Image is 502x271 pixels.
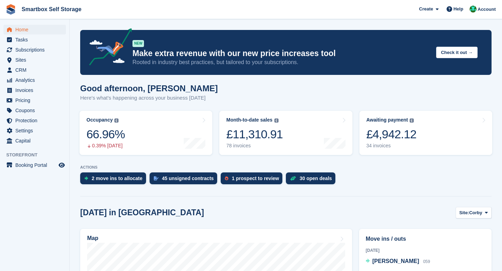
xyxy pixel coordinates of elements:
span: Help [454,6,463,13]
span: 059 [423,259,430,264]
span: Corby [469,209,482,216]
div: 30 open deals [299,176,332,181]
a: Smartbox Self Storage [19,3,84,15]
span: [PERSON_NAME] [372,258,419,264]
img: icon-info-grey-7440780725fd019a000dd9b08b2336e03edf1995a4989e88bcd33f0948082b44.svg [410,118,414,123]
a: menu [3,55,66,65]
span: Account [478,6,496,13]
span: Pricing [15,95,57,105]
span: Subscriptions [15,45,57,55]
span: Sites [15,55,57,65]
div: Awaiting payment [366,117,408,123]
img: icon-info-grey-7440780725fd019a000dd9b08b2336e03edf1995a4989e88bcd33f0948082b44.svg [114,118,119,123]
a: menu [3,126,66,135]
a: Awaiting payment £4,942.12 34 invoices [359,111,492,155]
div: [DATE] [366,247,485,254]
button: Check it out → [436,47,478,58]
img: Elinor Shepherd [470,6,477,13]
div: 2 move ins to allocate [92,176,143,181]
a: [PERSON_NAME] 059 [366,257,430,266]
span: Coupons [15,106,57,115]
div: 34 invoices [366,143,417,149]
a: menu [3,85,66,95]
img: move_ins_to_allocate_icon-fdf77a2bb77ea45bf5b3d319d69a93e2d87916cf1d5bf7949dd705db3b84f3ca.svg [84,176,88,180]
p: Here's what's happening across your business [DATE] [80,94,218,102]
div: £11,310.91 [226,127,283,141]
a: menu [3,160,66,170]
div: 66.96% [86,127,125,141]
span: Capital [15,136,57,146]
div: NEW [132,40,144,47]
a: menu [3,45,66,55]
p: Make extra revenue with our new price increases tool [132,48,431,59]
div: 78 invoices [226,143,283,149]
a: menu [3,95,66,105]
a: 1 prospect to review [221,172,286,188]
img: icon-info-grey-7440780725fd019a000dd9b08b2336e03edf1995a4989e88bcd33f0948082b44.svg [274,118,279,123]
div: 45 unsigned contracts [162,176,214,181]
h1: Good afternoon, [PERSON_NAME] [80,84,218,93]
img: stora-icon-8386f47178a22dfd0bd8f6a31ec36ba5ce8667c1dd55bd0f319d3a0aa187defe.svg [6,4,16,15]
div: Month-to-date sales [226,117,272,123]
span: Storefront [6,152,69,158]
a: 30 open deals [286,172,339,188]
a: 2 move ins to allocate [80,172,150,188]
span: Site: [459,209,469,216]
div: Occupancy [86,117,113,123]
a: Occupancy 66.96% 0.39% [DATE] [79,111,212,155]
a: menu [3,106,66,115]
a: menu [3,65,66,75]
div: 1 prospect to review [232,176,279,181]
span: Settings [15,126,57,135]
a: Preview store [58,161,66,169]
h2: [DATE] in [GEOGRAPHIC_DATA] [80,208,204,217]
img: deal-1b604bf984904fb50ccaf53a9ad4b4a5d6e5aea283cecdc64d6e3604feb123c2.svg [290,176,296,181]
p: Rooted in industry best practices, but tailored to your subscriptions. [132,59,431,66]
span: Home [15,25,57,34]
span: Tasks [15,35,57,45]
img: price-adjustments-announcement-icon-8257ccfd72463d97f412b2fc003d46551f7dbcb40ab6d574587a9cd5c0d94... [83,28,132,68]
a: menu [3,25,66,34]
h2: Map [87,235,98,241]
a: 45 unsigned contracts [150,172,221,188]
span: Booking Portal [15,160,57,170]
img: contract_signature_icon-13c848040528278c33f63329250d36e43548de30e8caae1d1a13099fd9432cc5.svg [154,176,159,180]
h2: Move ins / outs [366,235,485,243]
img: prospect-51fa495bee0391a8d652442698ab0144808aea92771e9ea1ae160a38d050c398.svg [225,176,228,180]
button: Site: Corby [456,207,492,218]
span: Analytics [15,75,57,85]
a: menu [3,136,66,146]
div: 0.39% [DATE] [86,143,125,149]
span: CRM [15,65,57,75]
div: £4,942.12 [366,127,417,141]
a: Month-to-date sales £11,310.91 78 invoices [219,111,352,155]
p: ACTIONS [80,165,492,170]
span: Create [419,6,433,13]
a: menu [3,116,66,125]
a: menu [3,35,66,45]
a: menu [3,75,66,85]
span: Protection [15,116,57,125]
span: Invoices [15,85,57,95]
